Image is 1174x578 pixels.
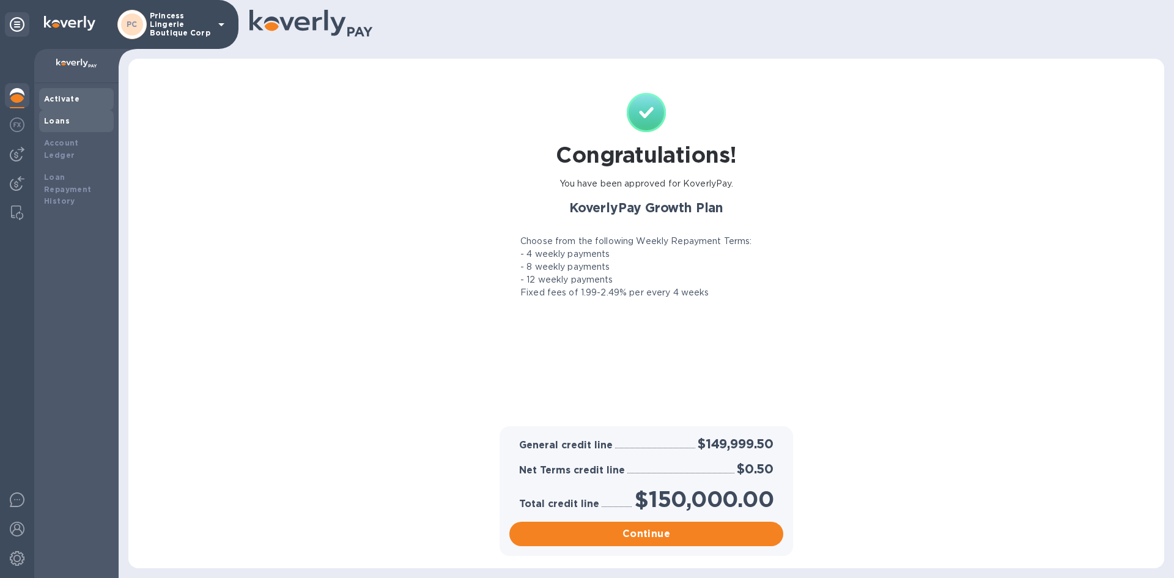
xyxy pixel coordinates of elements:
[44,116,70,125] b: Loans
[44,172,92,206] b: Loan Repayment History
[519,527,773,541] span: Continue
[520,235,751,248] p: Choose from the following Weekly Repayment Terms:
[127,20,138,29] b: PC
[556,142,736,168] h1: Congratulations!
[44,16,95,31] img: Logo
[10,117,24,132] img: Foreign exchange
[520,273,613,286] p: - 12 weekly payments
[634,486,773,512] h1: $150,000.00
[737,461,773,476] h2: $0.50
[520,248,610,261] p: - 4 weekly payments
[519,440,613,451] h3: General credit line
[44,94,79,103] b: Activate
[520,286,709,299] p: Fixed fees of 1.99-2.49% per every 4 weeks
[150,12,211,37] p: Princess Lingerie Boutique Corp
[509,522,783,546] button: Continue
[519,465,625,476] h3: Net Terms credit line
[502,200,791,215] h2: KoverlyPay Growth Plan
[698,436,773,451] h2: $149,999.50
[559,177,734,190] p: You have been approved for KoverlyPay.
[44,138,79,160] b: Account Ledger
[5,12,29,37] div: Unpin categories
[520,261,610,273] p: - 8 weekly payments
[519,498,599,510] h3: Total credit line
